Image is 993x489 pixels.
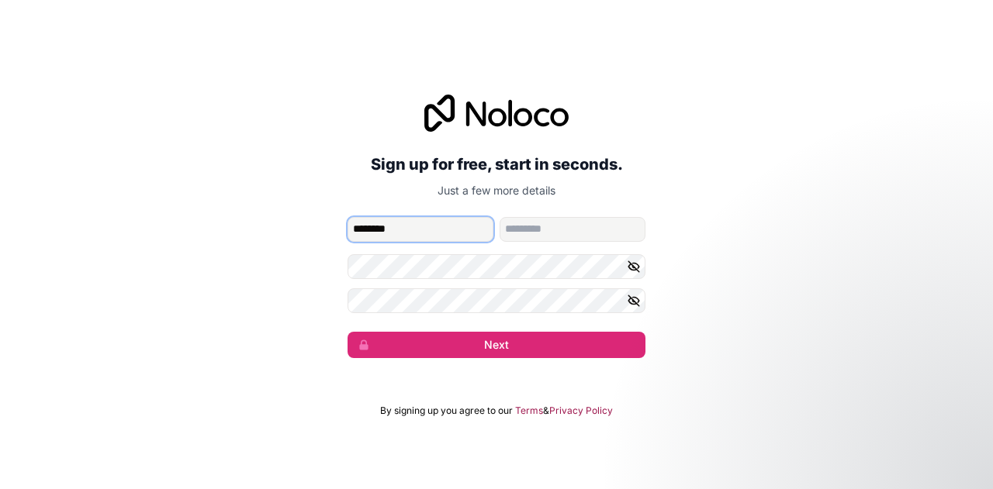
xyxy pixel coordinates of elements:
[348,183,645,198] p: Just a few more details
[348,332,645,358] button: Next
[515,405,543,417] a: Terms
[683,373,993,481] iframe: Intercom notifications message
[348,288,645,313] input: Confirm password
[348,150,645,178] h2: Sign up for free, start in seconds.
[348,254,645,279] input: Password
[380,405,513,417] span: By signing up you agree to our
[348,217,493,242] input: given-name
[543,405,549,417] span: &
[549,405,613,417] a: Privacy Policy
[500,217,645,242] input: family-name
